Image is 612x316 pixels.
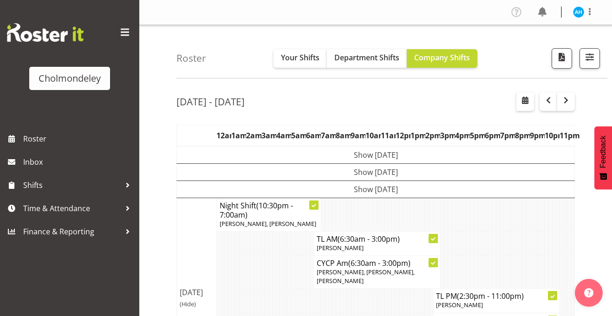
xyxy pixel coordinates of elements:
[407,49,477,68] button: Company Shifts
[39,71,101,85] div: Cholmondeley
[23,155,135,169] span: Inbox
[321,125,336,146] th: 7am
[327,49,407,68] button: Department Shifts
[220,219,316,228] span: [PERSON_NAME], [PERSON_NAME]
[220,200,293,220] span: (10:30pm - 7:00am)
[599,135,607,168] span: Feedback
[23,178,121,192] span: Shifts
[440,125,455,146] th: 3pm
[23,132,135,146] span: Roster
[414,52,470,63] span: Company Shifts
[317,234,437,244] h4: TL AM
[177,163,575,181] td: Show [DATE]
[276,125,291,146] th: 4am
[351,125,365,146] th: 9am
[246,125,261,146] th: 2am
[261,125,276,146] th: 3am
[457,291,524,301] span: (2:30pm - 11:00pm)
[455,125,470,146] th: 4pm
[216,125,231,146] th: 12am
[23,225,121,239] span: Finance & Reporting
[338,234,400,244] span: (6:30am - 3:00pm)
[410,125,425,146] th: 1pm
[220,201,318,219] h4: Night Shift
[180,300,196,308] span: (Hide)
[485,125,500,146] th: 6pm
[579,48,600,69] button: Filter Shifts
[306,125,321,146] th: 6am
[425,125,440,146] th: 2pm
[500,125,515,146] th: 7pm
[348,258,410,268] span: (6:30am - 3:00pm)
[470,125,485,146] th: 5pm
[584,288,593,297] img: help-xxl-2.png
[177,181,575,198] td: Show [DATE]
[291,125,306,146] th: 5am
[552,48,572,69] button: Download a PDF of the roster according to the set date range.
[23,201,121,215] span: Time & Attendance
[594,126,612,189] button: Feedback - Show survey
[176,96,245,108] h2: [DATE] - [DATE]
[317,268,415,285] span: [PERSON_NAME], [PERSON_NAME], [PERSON_NAME]
[317,258,437,268] h4: CYCP Am
[396,125,410,146] th: 12pm
[545,125,560,146] th: 10pm
[176,53,206,64] h4: Roster
[515,125,530,146] th: 8pm
[177,146,575,164] td: Show [DATE]
[317,244,364,252] span: [PERSON_NAME]
[436,291,557,301] h4: TL PM
[436,301,483,309] span: [PERSON_NAME]
[231,125,246,146] th: 1am
[573,6,584,18] img: alexzarn-harmer11855.jpg
[365,125,380,146] th: 10am
[381,125,396,146] th: 11am
[516,92,534,111] button: Select a specific date within the roster.
[334,52,399,63] span: Department Shifts
[336,125,351,146] th: 8am
[273,49,327,68] button: Your Shifts
[7,23,84,42] img: Rosterit website logo
[530,125,545,146] th: 9pm
[560,125,574,146] th: 11pm
[281,52,319,63] span: Your Shifts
